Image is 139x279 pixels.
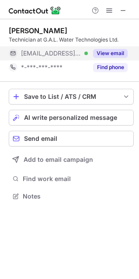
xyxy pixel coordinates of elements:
[9,131,134,146] button: Send email
[9,152,134,167] button: Add to email campaign
[93,49,128,58] button: Reveal Button
[9,173,134,185] button: Find work email
[24,156,93,163] span: Add to email campaign
[9,26,67,35] div: [PERSON_NAME]
[21,49,81,57] span: [EMAIL_ADDRESS][DOMAIN_NAME]
[9,89,134,105] button: save-profile-one-click
[9,190,134,202] button: Notes
[23,175,130,183] span: Find work email
[23,192,130,200] span: Notes
[9,110,134,126] button: AI write personalized message
[24,135,57,142] span: Send email
[93,63,128,72] button: Reveal Button
[9,5,61,16] img: ContactOut v5.3.10
[24,114,117,121] span: AI write personalized message
[24,93,118,100] div: Save to List / ATS / CRM
[9,36,134,44] div: Technician at G.A.L. Water Technologies Ltd.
